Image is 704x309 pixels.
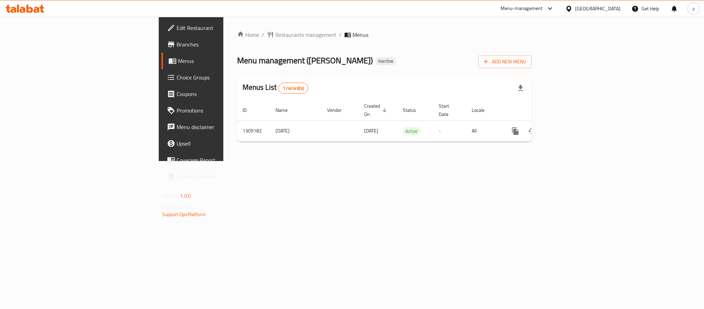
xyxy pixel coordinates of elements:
[177,139,271,148] span: Upsell
[376,57,396,65] div: Inactive
[180,191,191,200] span: 1.0.0
[161,86,276,102] a: Coupons
[243,82,308,94] h2: Menus List
[502,100,579,121] th: Actions
[507,123,524,139] button: more
[478,55,532,68] button: Add New Menu
[364,126,378,135] span: [DATE]
[279,85,308,92] span: 1 record(s)
[161,119,276,135] a: Menu disclaimer
[177,156,271,164] span: Coverage Report
[161,135,276,152] a: Upsell
[484,57,526,66] span: Add New Menu
[575,5,621,12] div: [GEOGRAPHIC_DATA]
[237,31,532,39] nav: breadcrumb
[433,120,466,141] td: -
[501,4,543,13] div: Menu-management
[177,73,271,82] span: Choice Groups
[237,100,579,142] table: enhanced table
[161,168,276,185] a: Grocery Checklist
[524,123,540,139] button: Change Status
[162,203,194,212] span: Get support on:
[237,53,373,68] span: Menu management ( [PERSON_NAME] )
[243,106,256,114] span: ID
[276,106,297,114] span: Name
[161,69,276,86] a: Choice Groups
[161,36,276,53] a: Branches
[177,40,271,49] span: Branches
[275,31,336,39] span: Restaurants management
[177,172,271,181] span: Grocery Checklist
[178,57,271,65] span: Menus
[403,106,425,114] span: Status
[161,102,276,119] a: Promotions
[512,80,529,96] div: Export file
[162,191,179,200] span: Version:
[177,90,271,98] span: Coupons
[270,120,322,141] td: [DATE]
[339,31,342,39] li: /
[161,20,276,36] a: Edit Restaurant
[161,53,276,69] a: Menus
[278,83,308,94] div: Total records count
[177,123,271,131] span: Menu disclaimer
[267,31,336,39] a: Restaurants management
[162,210,206,219] a: Support.OpsPlatform
[692,5,695,12] span: a
[364,102,389,118] span: Created On
[403,127,420,135] span: Active
[376,58,396,64] span: Inactive
[177,24,271,32] span: Edit Restaurant
[472,106,493,114] span: Locale
[466,120,502,141] td: All
[177,106,271,115] span: Promotions
[327,106,350,114] span: Vendor
[439,102,458,118] span: Start Date
[353,31,368,39] span: Menus
[161,152,276,168] a: Coverage Report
